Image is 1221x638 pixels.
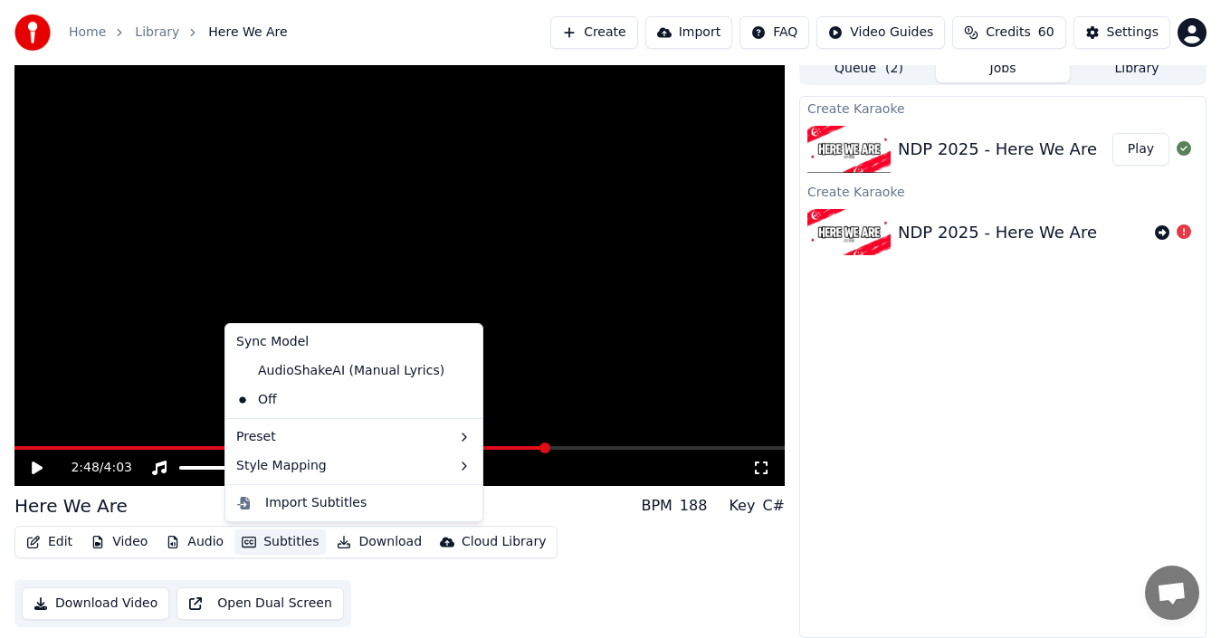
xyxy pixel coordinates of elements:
button: Video Guides [816,16,945,49]
img: youka [14,14,51,51]
button: Jobs [936,56,1070,82]
div: Create Karaoke [800,180,1206,202]
button: Edit [19,529,80,555]
div: C# [762,495,785,517]
div: / [71,459,114,477]
nav: breadcrumb [69,24,288,42]
span: Here We Are [208,24,287,42]
div: Sync Model [229,328,479,357]
div: Import Subtitles [265,494,367,512]
div: Key [729,495,755,517]
div: Cloud Library [462,533,546,551]
span: 60 [1038,24,1054,42]
span: 4:03 [104,459,132,477]
button: Video [83,529,155,555]
button: Audio [158,529,231,555]
button: Credits60 [952,16,1065,49]
div: Style Mapping [229,452,479,481]
div: Off [229,386,479,414]
button: FAQ [739,16,809,49]
button: Create [550,16,638,49]
div: Here We Are [14,493,128,519]
div: Settings [1107,24,1159,42]
button: Subtitles [234,529,326,555]
div: Preset [229,423,479,452]
button: Open Dual Screen [176,587,344,620]
a: Library [135,24,179,42]
div: BPM [641,495,672,517]
div: 188 [680,495,708,517]
div: NDP 2025 - Here We Are [898,137,1097,162]
span: ( 2 ) [885,60,903,78]
div: NDP 2025 - Here We Are [898,220,1097,245]
button: Download [329,529,429,555]
button: Download Video [22,587,169,620]
button: Library [1070,56,1204,82]
button: Queue [802,56,936,82]
span: 2:48 [71,459,99,477]
button: Play [1112,133,1169,166]
a: Open chat [1145,566,1199,620]
a: Home [69,24,106,42]
span: Credits [986,24,1030,42]
button: Import [645,16,732,49]
button: Settings [1073,16,1170,49]
div: AudioShakeAI (Manual Lyrics) [229,357,452,386]
div: Create Karaoke [800,97,1206,119]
